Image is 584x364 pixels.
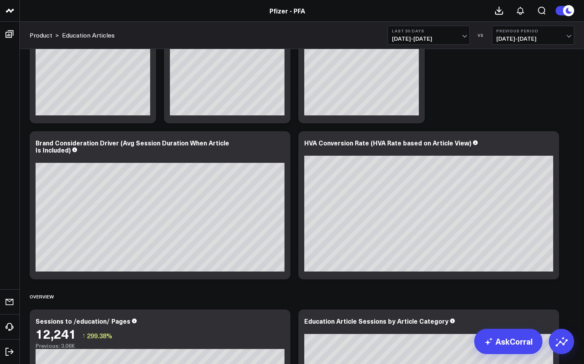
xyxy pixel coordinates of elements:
[30,31,59,40] div: >
[269,6,305,15] a: Pfizer - PFA
[492,26,574,45] button: Previous Period[DATE]-[DATE]
[82,330,85,341] span: ↑
[62,31,115,40] a: Education Articles
[36,138,229,154] div: Brand Consideration Driver (Avg Session Duration When Article Is Included)
[87,331,112,340] span: 299.38%
[304,138,471,147] div: HVA Conversion Rate (HVA Rate based on Article View)
[392,28,465,33] b: Last 30 Days
[36,317,130,325] div: Sessions to /education/ Pages
[496,28,570,33] b: Previous Period
[392,36,465,42] span: [DATE] - [DATE]
[36,326,76,341] div: 12,241
[30,287,54,306] div: Overview
[388,26,470,45] button: Last 30 Days[DATE]-[DATE]
[474,329,543,354] a: AskCorral
[30,31,52,40] a: Product
[36,343,284,349] div: Previous: 3.06K
[304,317,448,325] div: Education Article Sessions by Article Category
[474,33,488,38] div: VS
[496,36,570,42] span: [DATE] - [DATE]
